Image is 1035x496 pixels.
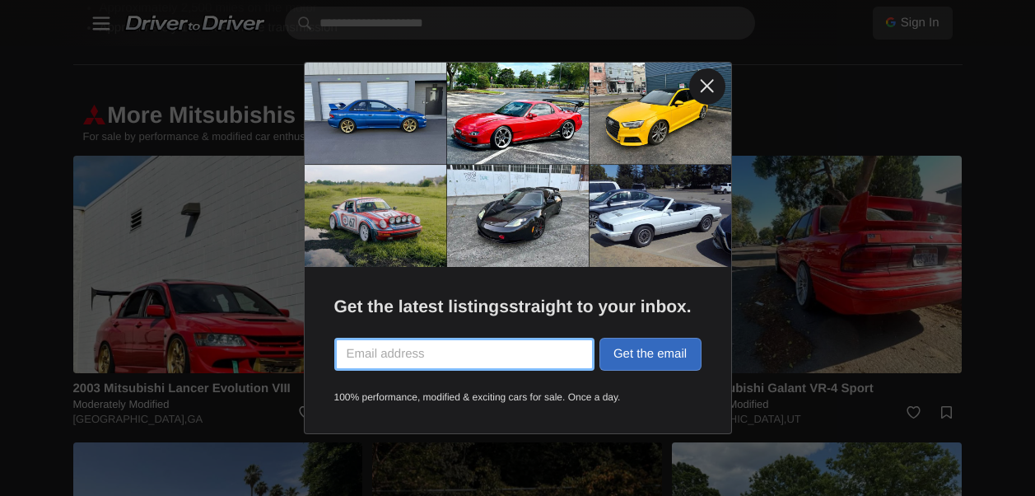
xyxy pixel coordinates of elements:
img: cars cover photo [305,63,731,268]
small: 100% performance, modified & exciting cars for sale. Once a day. [334,391,702,405]
h2: Get the latest listings straight to your inbox. [334,297,702,317]
span: Get the email [613,347,687,361]
button: Get the email [599,338,702,371]
input: Email address [334,338,594,371]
